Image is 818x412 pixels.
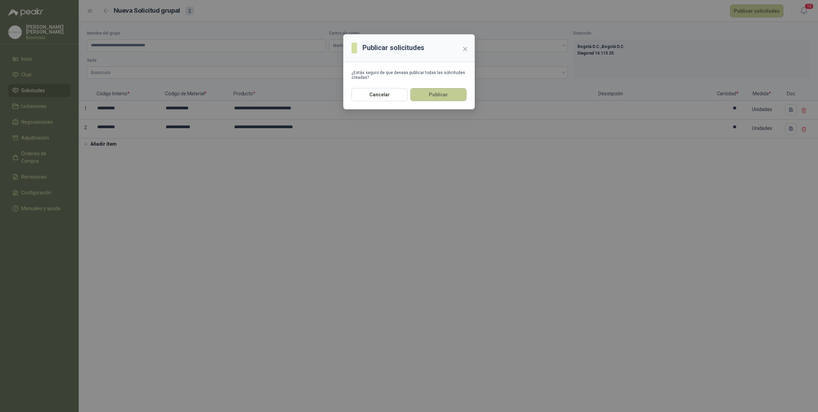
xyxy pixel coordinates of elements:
[362,43,424,53] h3: Publicar solicitudes
[352,70,466,80] div: ¿Estás seguro de que deseas publicar todas las solicitudes creadas?
[352,88,408,101] button: Cancelar
[462,46,468,52] span: close
[410,88,466,101] button: Publicar
[460,44,471,54] button: Close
